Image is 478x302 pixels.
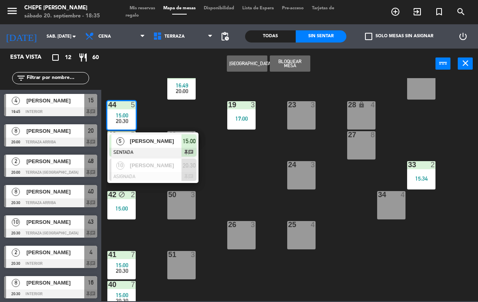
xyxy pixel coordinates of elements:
[450,5,472,19] span: BUSCAR
[456,7,466,17] i: search
[371,101,376,108] div: 4
[24,4,100,12] div: Chepe [PERSON_NAME]
[90,247,92,257] span: 4
[65,53,71,62] span: 12
[176,82,188,89] span: 16:49
[12,279,20,287] span: 8
[130,161,182,170] span: [PERSON_NAME]
[12,188,20,196] span: 8
[12,249,20,257] span: 2
[365,33,372,40] span: check_box_outline_blank
[12,157,20,166] span: 2
[26,127,84,135] span: [PERSON_NAME]
[458,57,473,70] button: close
[245,30,296,43] div: Todas
[183,136,196,146] span: 15:00
[176,88,188,94] span: 20:00
[371,131,376,138] div: 8
[438,58,448,68] i: power_input
[384,5,406,19] span: RESERVAR MESA
[92,53,99,62] span: 60
[296,30,346,43] div: Sin sentar
[26,248,84,257] span: [PERSON_NAME]
[24,12,100,20] div: sábado 20. septiembre - 18:35
[311,161,316,168] div: 3
[12,127,20,135] span: 8
[191,131,196,138] div: 3
[118,191,125,198] i: block
[431,71,435,79] div: 3
[6,5,18,20] button: menu
[26,279,84,287] span: [PERSON_NAME]
[116,137,124,145] span: 5
[412,7,422,17] i: exit_to_app
[220,32,230,41] span: pending_actions
[311,101,316,108] div: 3
[365,33,433,40] label: Solo mesas sin asignar
[401,191,405,198] div: 4
[116,262,128,268] span: 15:00
[108,281,109,288] div: 40
[407,176,435,181] div: 15:34
[183,161,196,170] span: 20:30
[12,97,20,105] span: 4
[130,137,182,145] span: [PERSON_NAME]
[88,278,94,287] span: 16
[4,53,58,62] div: Esta vista
[431,161,435,168] div: 2
[435,57,450,70] button: power_input
[159,6,200,11] span: Mapa de mesas
[98,34,111,39] span: Cena
[88,187,94,196] span: 40
[88,156,94,166] span: 48
[88,217,94,227] span: 43
[51,53,60,62] i: crop_square
[227,55,267,72] button: [GEOGRAPHIC_DATA]
[434,7,444,17] i: turned_in_not
[311,221,316,228] div: 4
[116,162,124,170] span: 10
[12,218,20,226] span: 10
[108,101,109,108] div: 44
[88,126,94,136] span: 20
[116,118,128,124] span: 20:30
[238,6,278,11] span: Lista de Espera
[131,191,136,198] div: 2
[126,6,159,11] span: Mis reservas
[131,101,136,108] div: 5
[116,112,128,119] span: 15:00
[251,101,256,108] div: 3
[251,221,256,228] div: 3
[458,32,468,41] i: power_settings_new
[108,191,109,198] div: 42
[108,251,109,258] div: 41
[16,73,26,83] i: filter_list
[358,101,365,108] i: lock
[116,268,128,274] span: 20:30
[107,206,136,211] div: 15:00
[131,251,136,258] div: 7
[116,292,128,298] span: 15:00
[227,116,256,121] div: 17:00
[428,5,450,19] span: Reserva especial
[6,5,18,17] i: menu
[391,7,400,17] i: add_circle_outline
[69,32,79,41] i: arrow_drop_down
[191,71,196,79] div: 3
[191,251,196,258] div: 3
[26,96,84,105] span: [PERSON_NAME]
[278,6,308,11] span: Pre-acceso
[26,187,84,196] span: [PERSON_NAME]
